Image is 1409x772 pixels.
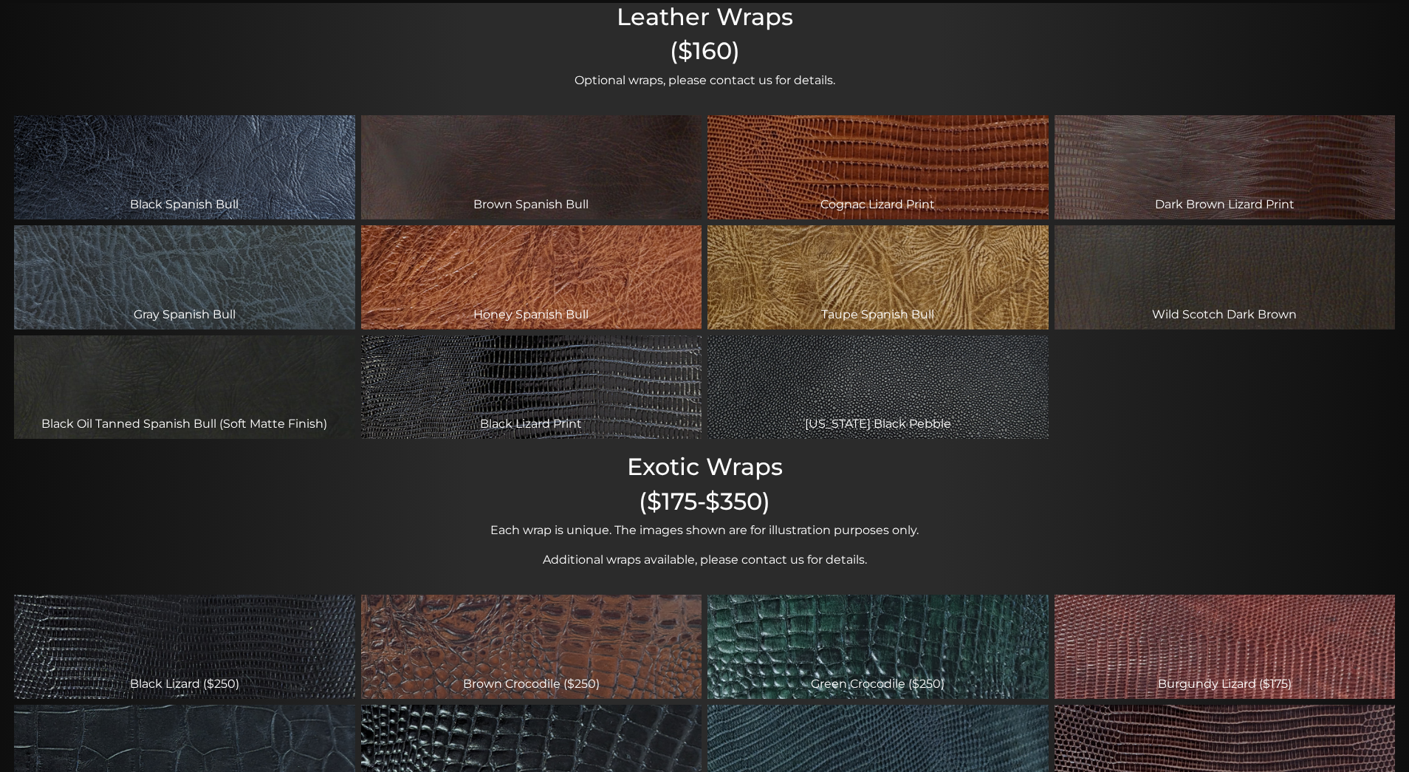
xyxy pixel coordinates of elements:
[1055,225,1396,329] div: Wild Scotch Dark Brown
[14,595,355,699] div: Black Lizard ($250)
[361,335,702,440] div: Black Lizard Print
[1055,595,1396,699] div: Burgundy Lizard ($175)
[707,595,1049,699] div: Green Crocodile ($250)
[14,115,355,219] div: Black Spanish Bull
[361,225,702,329] div: Honey Spanish Bull
[707,225,1049,329] div: Taupe Spanish Bull
[14,225,355,329] div: Gray Spanish Bull
[361,115,702,219] div: Brown Spanish Bull
[1055,115,1396,219] div: Dark Brown Lizard Print
[361,595,702,699] div: Brown Crocodile ($250)
[14,335,355,440] div: Black Oil Tanned Spanish Bull (Soft Matte Finish)
[707,335,1049,440] div: [US_STATE] Black Pebble
[707,115,1049,219] div: Cognac Lizard Print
